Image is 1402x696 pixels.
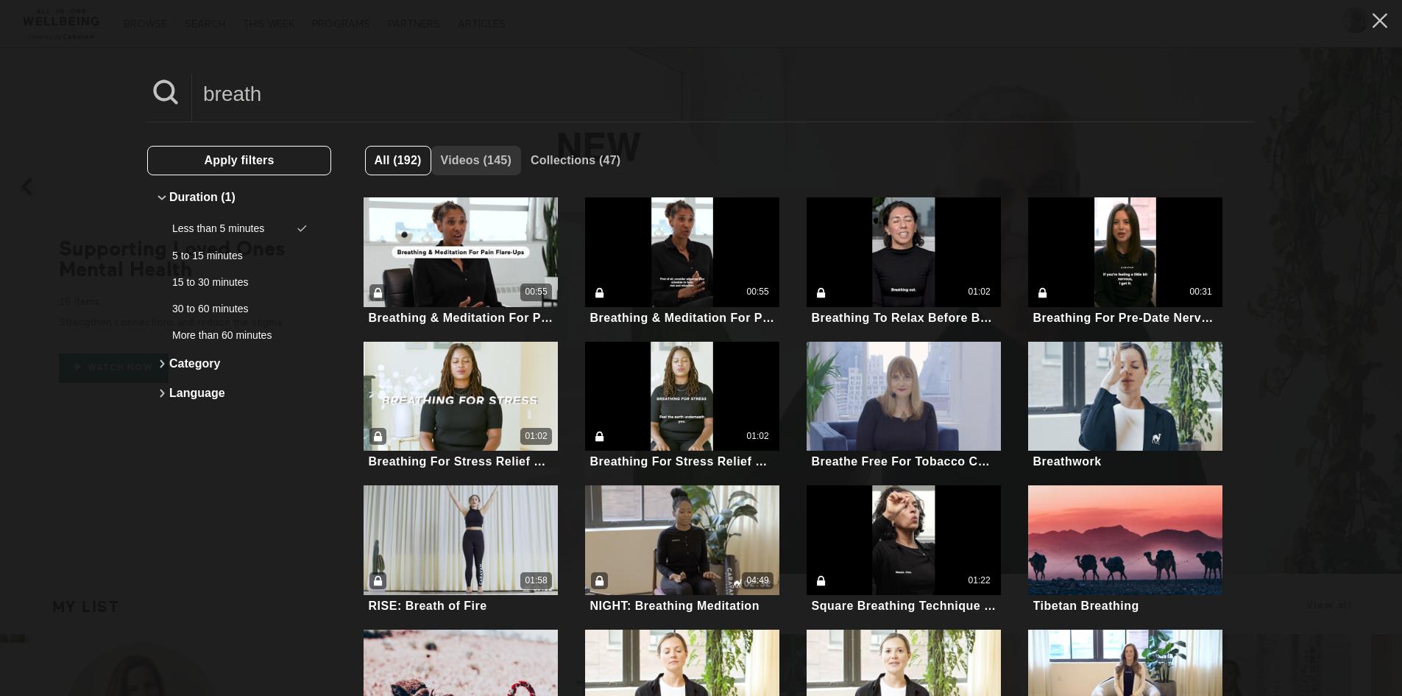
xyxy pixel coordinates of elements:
[525,286,548,298] div: 00:55
[364,485,558,615] a: RISE: Breath of Fire01:58RISE: Breath of Fire
[521,146,630,175] button: Collections (47)
[747,286,769,298] div: 00:55
[192,74,1255,114] input: Search
[1033,311,1218,325] div: Breathing For Pre-Date Nerves (Highlight)
[172,221,295,236] div: Less than 5 minutes
[812,454,996,468] div: Breathe Free For Tobacco Cessation Success
[155,215,324,242] button: Less than 5 minutes
[531,154,620,166] span: Collections (47)
[590,311,775,325] div: Breathing & Meditation For Pain Flare-Ups (Highlight)
[364,342,558,471] a: Breathing For Stress Relief & Relaxation (Highlight)01:02Breathing For Stress Relief & Relaxation...
[204,154,274,166] span: Apply filters
[155,183,324,212] button: Duration (1)
[525,430,548,443] div: 01:02
[172,248,295,263] div: 5 to 15 minutes
[807,342,1001,471] a: Breathe Free For Tobacco Cessation SuccessBreathe Free For Tobacco Cessation Success
[969,286,991,298] div: 01:02
[812,599,996,613] div: Square Breathing Technique (Highlight)
[172,301,295,316] div: 30 to 60 minutes
[155,322,324,348] button: More than 60 minutes
[172,275,295,289] div: 15 to 30 minutes
[747,574,769,587] div: 04:49
[441,154,511,166] span: Videos (145)
[1028,342,1222,471] a: BreathworkBreathwork
[1028,197,1222,327] a: Breathing For Pre-Date Nerves (Highlight)00:31Breathing For Pre-Date Nerves (Highlight)
[147,146,331,175] button: Apply filters
[364,197,558,327] a: Breathing & Meditation For Pain Flare-Ups (Highlight)00:55Breathing & Meditation For Pain Flare-U...
[369,311,553,325] div: Breathing & Meditation For Pain Flare-Ups (Highlight)
[369,599,487,613] div: RISE: Breath of Fire
[590,454,775,468] div: Breathing For Stress Relief & Relaxation (Highlight)
[155,349,324,379] button: Category
[812,311,996,325] div: Breathing To Relax Before Bed (Highlight)
[155,242,324,269] button: 5 to 15 minutes
[585,197,779,327] a: Breathing & Meditation For Pain Flare-Ups (Highlight)00:55Breathing & Meditation For Pain Flare-U...
[1028,485,1222,615] a: Tibetan BreathingTibetan Breathing
[375,154,422,166] span: All (192)
[525,574,548,587] div: 01:58
[1033,599,1139,613] div: Tibetan Breathing
[172,328,295,342] div: More than 60 minutes
[807,197,1001,327] a: Breathing To Relax Before Bed (Highlight)01:02Breathing To Relax Before Bed (Highlight)
[365,146,431,175] button: All (192)
[590,599,760,613] div: NIGHT: Breathing Meditation
[155,269,324,295] button: 15 to 30 minutes
[431,146,521,175] button: Videos (145)
[155,379,324,408] button: Language
[747,430,769,443] div: 01:02
[585,485,779,615] a: NIGHT: Breathing Meditation04:49NIGHT: Breathing Meditation
[585,342,779,471] a: Breathing For Stress Relief & Relaxation (Highlight)01:02Breathing For Stress Relief & Relaxation...
[807,485,1001,615] a: Square Breathing Technique (Highlight)01:22Square Breathing Technique (Highlight)
[369,454,553,468] div: Breathing For Stress Relief & Relaxation (Highlight)
[1190,286,1212,298] div: 00:31
[1033,454,1102,468] div: Breathwork
[969,574,991,587] div: 01:22
[155,295,324,322] button: 30 to 60 minutes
